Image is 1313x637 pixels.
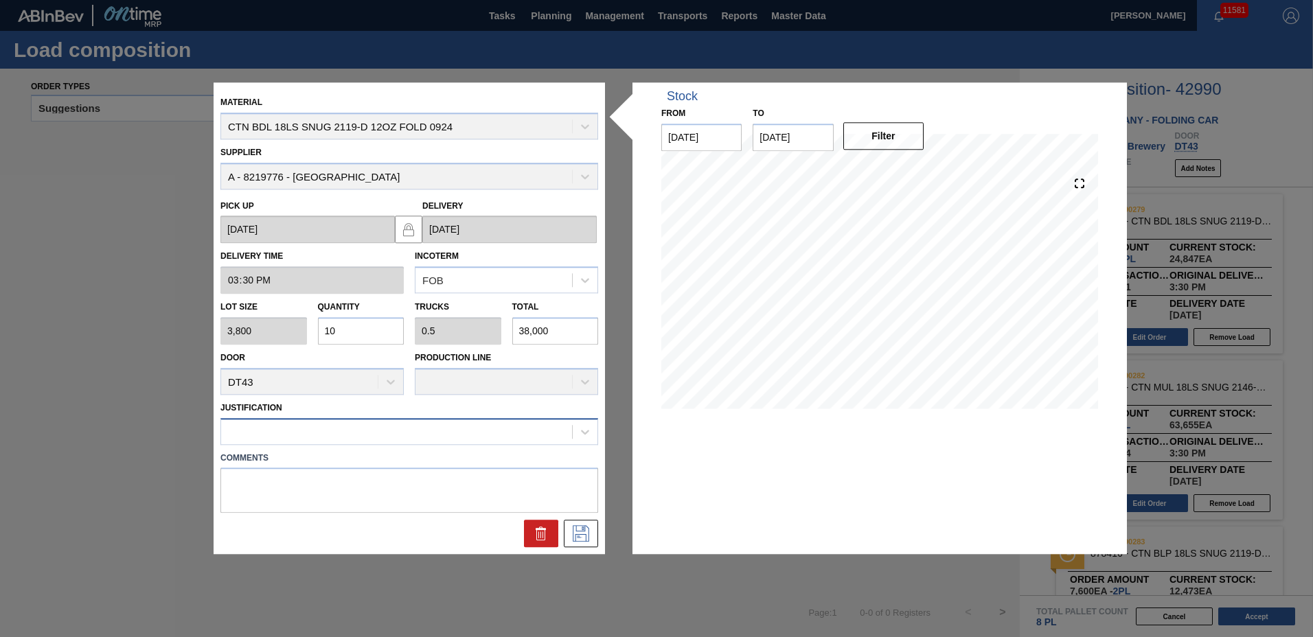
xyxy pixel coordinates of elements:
input: mm/dd/yyyy [661,124,742,151]
label: From [661,108,685,118]
div: Edit Order [564,520,598,548]
label: Material [220,97,262,107]
div: FOB [422,275,444,286]
input: mm/dd/yyyy [753,124,833,151]
div: Stock [667,89,698,104]
label: Incoterm [415,252,459,262]
label: Production Line [415,353,491,362]
label: Comments [220,448,598,468]
label: Delivery [422,201,464,211]
label: Quantity [318,303,360,312]
label: Delivery Time [220,247,404,267]
label: Trucks [415,303,449,312]
img: locked [400,221,417,238]
button: locked [395,216,422,243]
label: Pick up [220,201,254,211]
input: mm/dd/yyyy [422,216,597,244]
label: Supplier [220,148,262,157]
label: Justification [220,403,282,413]
label: Lot size [220,298,307,318]
label: Door [220,353,245,362]
button: Filter [843,122,924,150]
div: Delete Order [524,520,558,548]
label: to [753,108,764,118]
label: Total [512,303,539,312]
input: mm/dd/yyyy [220,216,395,244]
